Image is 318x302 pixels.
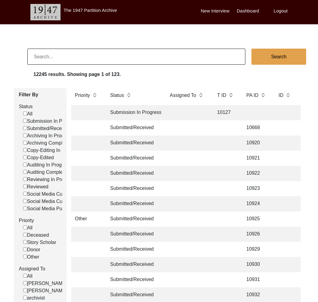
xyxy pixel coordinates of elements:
td: 10920 [243,136,270,151]
label: Filter By [19,91,62,98]
input: Auditing Completed [23,170,27,174]
td: 10930 [243,257,270,272]
td: Submitted/Received [106,242,161,257]
input: Story Scholar [23,240,27,244]
td: Submitted/Received [106,196,161,211]
label: 12245 results. Showing page 1 of 123. [33,71,121,78]
label: archivist [23,294,45,302]
input: Submission In Progress [23,119,27,123]
td: Submitted/Received [106,272,161,287]
label: ID [278,92,283,99]
td: 10922 [243,166,270,181]
label: Copy-Edited [23,154,54,161]
input: Reviewed [23,184,27,188]
td: Other [71,211,102,227]
td: Submitted/Received [106,151,161,166]
input: Auditing In Progress [23,163,27,166]
label: Archiving Completed [23,139,72,147]
label: Auditing In Progress [23,161,71,169]
input: Social Media Curated [23,199,27,203]
td: 10921 [243,151,270,166]
label: [PERSON_NAME] [23,287,67,294]
button: Search [251,49,306,65]
input: Archiving Completed [23,141,27,145]
input: All [23,112,27,115]
td: 10925 [243,211,270,227]
label: Archiving In Progress [23,132,73,139]
img: sort-button.png [229,92,233,98]
label: New Interview [201,8,230,15]
td: Submitted/Received [106,257,161,272]
label: Submission In Progress [23,118,78,125]
label: Social Media Curated [23,198,74,205]
td: 10668 [243,120,270,136]
img: sort-button.png [92,92,97,98]
input: Deceased [23,233,27,237]
img: sort-button.png [126,92,131,98]
td: 10924 [243,196,270,211]
label: [PERSON_NAME] [23,280,67,287]
input: All [23,274,27,278]
label: Story Scholar [23,239,56,246]
input: Donor [23,247,27,251]
td: Submission In Progress [106,105,161,120]
input: Other [23,255,27,259]
input: Archiving In Progress [23,133,27,137]
label: Donor [23,246,40,253]
input: Reviewing In Progress [23,177,27,181]
td: 10931 [243,272,270,287]
label: Assigned To [19,265,62,273]
input: Copy-Editing In Progress [23,148,27,152]
label: Logout [274,8,288,15]
td: 10923 [243,181,270,196]
td: 10929 [243,242,270,257]
label: All [23,224,33,232]
td: Submitted/Received [106,181,161,196]
input: Copy-Edited [23,155,27,159]
input: All [23,225,27,229]
input: [PERSON_NAME] [23,288,27,292]
label: Priority [75,92,90,99]
img: sort-button.png [286,92,290,98]
label: Social Media Published [23,205,78,212]
input: archivist [23,296,27,300]
td: Submitted/Received [106,120,161,136]
input: Submitted/Received [23,126,27,130]
img: header-logo.png [30,4,60,20]
input: [PERSON_NAME] [23,281,27,285]
label: Dashboard [237,8,259,15]
label: Reviewing In Progress [23,176,76,183]
td: 10127 [213,105,238,120]
label: Reviewed [23,183,48,190]
label: Deceased [23,232,49,239]
label: Status [19,103,62,110]
td: Submitted/Received [106,136,161,151]
label: Status [110,92,124,99]
label: Submitted/Received [23,125,71,132]
label: PA ID [246,92,258,99]
label: Social Media Curation In Progress [23,190,101,198]
label: Assigned To [170,92,196,99]
input: Social Media Curation In Progress [23,192,27,196]
label: All [23,273,33,280]
label: Auditing Completed [23,169,70,176]
td: 10926 [243,227,270,242]
label: Other [23,253,39,261]
td: Submitted/Received [106,227,161,242]
label: Copy-Editing In Progress [23,147,81,154]
img: sort-button.png [261,92,265,98]
input: Social Media Published [23,206,27,210]
img: sort-button.png [199,92,203,98]
td: Submitted/Received [106,166,161,181]
td: Submitted/Received [106,211,161,227]
label: All [23,110,33,118]
input: Search... [27,49,245,65]
label: T ID [217,92,226,99]
label: The 1947 Partition Archive [64,8,117,13]
label: Priority [19,217,62,224]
